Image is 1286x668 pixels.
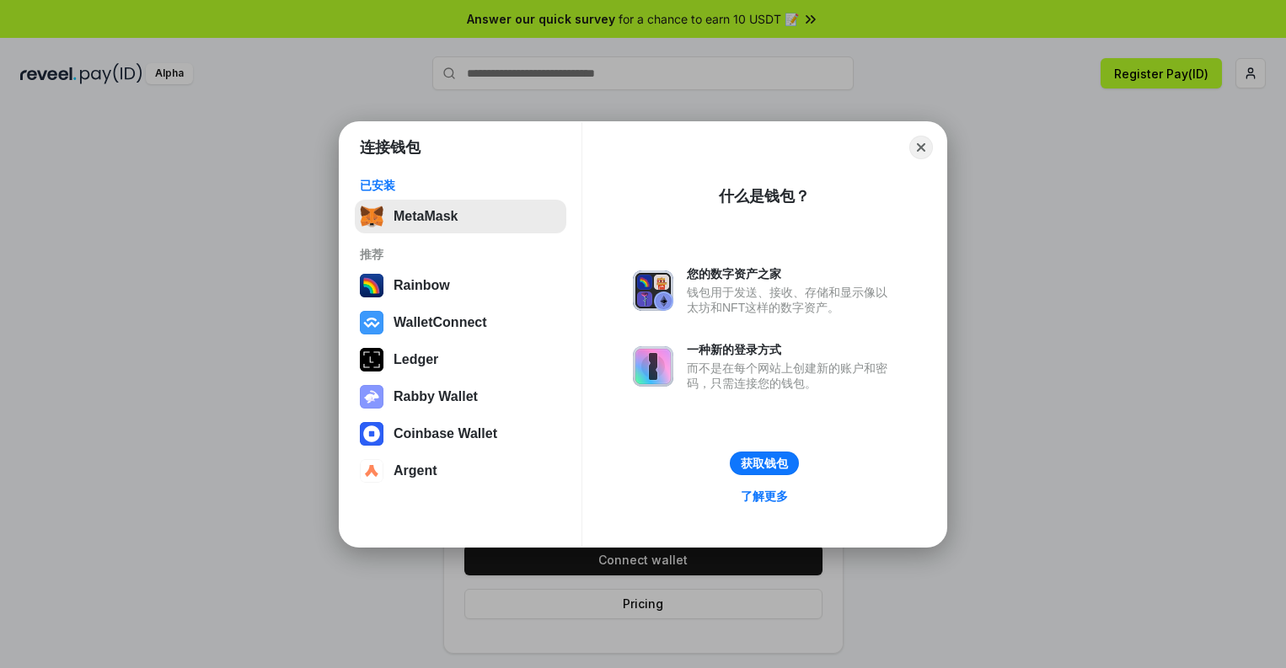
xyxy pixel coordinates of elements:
button: Coinbase Wallet [355,417,566,451]
button: Rainbow [355,269,566,302]
div: 钱包用于发送、接收、存储和显示像以太坊和NFT这样的数字资产。 [687,285,896,315]
div: 什么是钱包？ [719,186,810,206]
img: svg+xml,%3Csvg%20fill%3D%22none%22%20height%3D%2233%22%20viewBox%3D%220%200%2035%2033%22%20width%... [360,205,383,228]
button: Close [909,136,933,159]
img: svg+xml,%3Csvg%20xmlns%3D%22http%3A%2F%2Fwww.w3.org%2F2000%2Fsvg%22%20fill%3D%22none%22%20viewBox... [633,270,673,311]
div: Argent [394,463,437,478]
div: 获取钱包 [741,456,788,471]
img: svg+xml,%3Csvg%20width%3D%2228%22%20height%3D%2228%22%20viewBox%3D%220%200%2028%2028%22%20fill%3D... [360,311,383,334]
img: svg+xml,%3Csvg%20xmlns%3D%22http%3A%2F%2Fwww.w3.org%2F2000%2Fsvg%22%20fill%3D%22none%22%20viewBox... [633,346,673,387]
div: Rainbow [394,278,450,293]
img: svg+xml,%3Csvg%20width%3D%2228%22%20height%3D%2228%22%20viewBox%3D%220%200%2028%2028%22%20fill%3D... [360,459,383,483]
button: Argent [355,454,566,488]
div: WalletConnect [394,315,487,330]
button: Rabby Wallet [355,380,566,414]
img: svg+xml,%3Csvg%20width%3D%2228%22%20height%3D%2228%22%20viewBox%3D%220%200%2028%2028%22%20fill%3D... [360,422,383,446]
div: 已安装 [360,178,561,193]
button: WalletConnect [355,306,566,339]
div: Ledger [394,352,438,367]
img: svg+xml,%3Csvg%20xmlns%3D%22http%3A%2F%2Fwww.w3.org%2F2000%2Fsvg%22%20fill%3D%22none%22%20viewBox... [360,385,383,409]
img: svg+xml,%3Csvg%20width%3D%22120%22%20height%3D%22120%22%20viewBox%3D%220%200%20120%20120%22%20fil... [360,274,383,297]
div: MetaMask [394,209,458,224]
div: Rabby Wallet [394,389,478,404]
div: 推荐 [360,247,561,262]
div: 您的数字资产之家 [687,266,896,281]
div: 一种新的登录方式 [687,342,896,357]
img: svg+xml,%3Csvg%20xmlns%3D%22http%3A%2F%2Fwww.w3.org%2F2000%2Fsvg%22%20width%3D%2228%22%20height%3... [360,348,383,371]
div: Coinbase Wallet [394,426,497,441]
button: MetaMask [355,200,566,233]
div: 了解更多 [741,489,788,504]
h1: 连接钱包 [360,137,421,158]
button: Ledger [355,343,566,377]
div: 而不是在每个网站上创建新的账户和密码，只需连接您的钱包。 [687,361,896,391]
a: 了解更多 [731,485,798,507]
button: 获取钱包 [730,452,799,475]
